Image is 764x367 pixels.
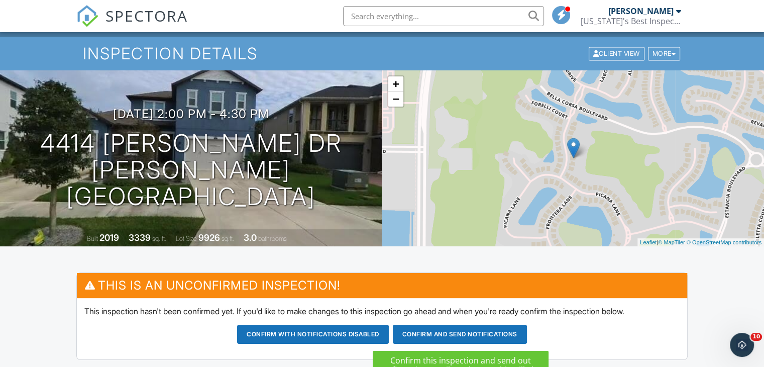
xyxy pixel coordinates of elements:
[76,14,188,35] a: SPECTORA
[343,6,544,26] input: Search everything...
[99,232,119,243] div: 2019
[388,76,403,91] a: Zoom in
[237,325,389,344] button: Confirm with notifications disabled
[129,232,151,243] div: 3339
[76,5,98,27] img: The Best Home Inspection Software - Spectora
[16,130,366,210] h1: 4414 [PERSON_NAME] Dr [PERSON_NAME][GEOGRAPHIC_DATA]
[581,16,681,26] div: Florida's Best Inspections
[244,232,257,243] div: 3.0
[588,49,647,57] a: Client View
[258,235,287,242] span: bathrooms
[198,232,220,243] div: 9926
[222,235,234,242] span: sq.ft.
[608,6,674,16] div: [PERSON_NAME]
[105,5,188,26] span: SPECTORA
[87,235,98,242] span: Built
[388,91,403,107] a: Zoom out
[77,273,687,298] h3: This is an Unconfirmed Inspection!
[393,325,527,344] button: Confirm and send notifications
[750,333,762,341] span: 10
[640,239,657,245] a: Leaflet
[648,47,681,60] div: More
[687,239,761,245] a: © OpenStreetMap contributors
[113,107,269,121] h3: [DATE] 2:00 pm - 4:30 pm
[658,239,685,245] a: © MapTiler
[589,47,644,60] div: Client View
[152,235,166,242] span: sq. ft.
[84,306,680,317] p: This inspection hasn't been confirmed yet. If you'd like to make changes to this inspection go ah...
[637,238,764,247] div: |
[730,333,754,357] iframe: Intercom live chat
[176,235,197,242] span: Lot Size
[83,45,681,62] h1: Inspection Details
